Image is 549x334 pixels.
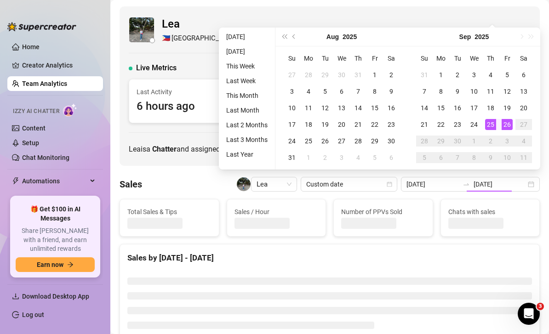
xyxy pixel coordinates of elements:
a: Home [22,43,40,51]
span: Chat Copilot [22,192,87,207]
a: Content [22,125,46,132]
a: Team Analytics [22,80,67,87]
span: Automations [22,174,87,188]
span: [GEOGRAPHIC_DATA] [172,33,238,44]
span: 0 [341,98,421,115]
span: Live Metrics [136,62,177,74]
span: Total Sales & Tips [127,207,212,217]
span: swap-right [463,181,470,188]
h4: Sales [120,178,142,191]
span: download [12,293,19,300]
img: Lea [129,17,154,42]
span: Lea is a and assigned to creator [129,143,259,155]
span: Edit Permissions [277,146,326,153]
span: Lea [257,177,292,191]
img: AI Chatter [63,103,77,117]
input: Start date [406,179,459,189]
a: Log out [22,311,44,318]
span: 0 [444,98,523,115]
span: Custom date [306,177,392,191]
div: [EMAIL_ADDRESS][DOMAIN_NAME] [162,33,348,44]
a: Creator Analytics [22,58,96,73]
span: to [463,181,470,188]
span: Messages in last hour [341,87,421,97]
span: Sales in last hour [239,87,319,97]
span: setting [267,146,274,153]
img: Nanner [517,143,530,156]
span: calendar [387,181,392,187]
span: - [239,98,319,115]
b: Chatter [152,145,177,153]
span: Download Desktop App [22,293,89,300]
span: Izzy AI Chatter [13,107,59,116]
iframe: Intercom live chat [518,303,540,325]
a: Setup [22,139,39,147]
span: 1 [230,145,234,153]
span: arrow-right [67,261,74,268]
span: Sales / Hour [234,207,319,217]
button: Earn nowarrow-right [16,257,95,272]
input: End date [474,179,526,189]
img: Lea [237,177,251,191]
div: Sales by [DATE] - [DATE] [127,252,532,264]
span: thunderbolt [12,177,19,185]
span: 🎁 Get $100 in AI Messages [16,205,95,223]
span: Earn now [37,261,63,268]
span: 3 [537,303,544,310]
img: logo-BBDzfeDw.svg [7,22,76,31]
span: Last Activity [137,87,216,97]
span: Lea [162,16,348,33]
button: Edit Permissions [267,142,327,157]
span: Active chats in last hour [444,87,523,97]
span: Number of PPVs Sold [341,207,425,217]
a: Chat Monitoring [22,154,69,161]
span: Share [PERSON_NAME] with a friend, and earn unlimited rewards [16,226,95,254]
span: Chats with sales [448,207,532,217]
span: 6 hours ago [137,98,216,115]
span: 🇵🇭 [162,33,171,44]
